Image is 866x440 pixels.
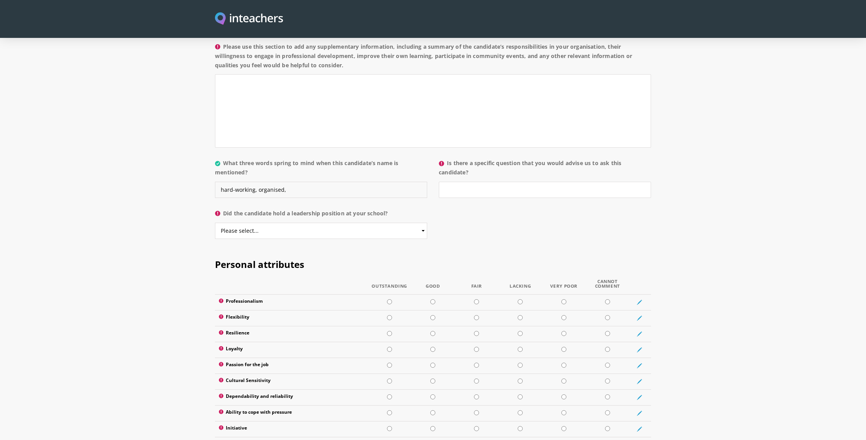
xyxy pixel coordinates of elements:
[586,279,629,295] th: Cannot Comment
[219,346,364,354] label: Loyalty
[219,378,364,385] label: Cultural Sensitivity
[215,12,283,26] a: Visit this site's homepage
[498,279,542,295] th: Lacking
[411,279,455,295] th: Good
[215,209,427,223] label: Did the candidate hold a leadership position at your school?
[439,159,651,182] label: Is there a specific question that you would advise us to ask this candidate?
[219,409,364,417] label: Ability to cope with pressure
[219,425,364,433] label: Initiative
[542,279,586,295] th: Very Poor
[215,12,283,26] img: Inteachers
[368,279,411,295] th: Outstanding
[219,314,364,322] label: Flexibility
[219,330,364,338] label: Resilience
[215,258,304,271] span: Personal attributes
[455,279,498,295] th: Fair
[215,159,427,182] label: What three words spring to mind when this candidate’s name is mentioned?
[215,42,651,75] label: Please use this section to add any supplementary information, including a summary of the candidat...
[219,298,364,306] label: Professionalism
[219,394,364,401] label: Dependability and reliability
[219,362,364,370] label: Passion for the job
